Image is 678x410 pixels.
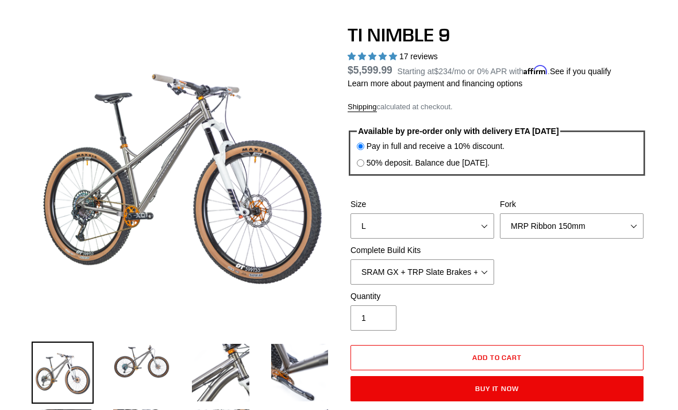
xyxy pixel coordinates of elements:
span: 4.88 stars [348,52,399,62]
label: Fork [500,199,644,211]
a: Learn more about payment and financing options [348,79,522,89]
label: Quantity [350,291,494,303]
button: Buy it now [350,377,644,402]
h1: TI NIMBLE 9 [348,25,646,47]
span: $234 [434,67,452,76]
label: Complete Build Kits [350,245,494,257]
button: Add to cart [350,346,644,371]
img: Load image into Gallery viewer, TI NIMBLE 9 [32,342,94,404]
div: calculated at checkout. [348,102,646,113]
span: Affirm [523,66,548,75]
span: $5,599.99 [348,65,392,76]
img: Load image into Gallery viewer, TI NIMBLE 9 [190,342,252,404]
legend: Available by pre-order only with delivery ETA [DATE] [357,126,561,138]
a: Shipping [348,103,377,113]
img: Load image into Gallery viewer, TI NIMBLE 9 [269,342,331,404]
label: 50% deposit. Balance due [DATE]. [367,158,490,170]
span: 17 reviews [399,52,438,62]
label: Pay in full and receive a 10% discount. [367,141,504,153]
p: Starting at /mo or 0% APR with . [398,63,611,78]
span: Add to cart [472,354,522,362]
a: See if you qualify - Learn more about Affirm Financing (opens in modal) [550,67,611,76]
label: Size [350,199,494,211]
img: Load image into Gallery viewer, TI NIMBLE 9 [111,342,173,382]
